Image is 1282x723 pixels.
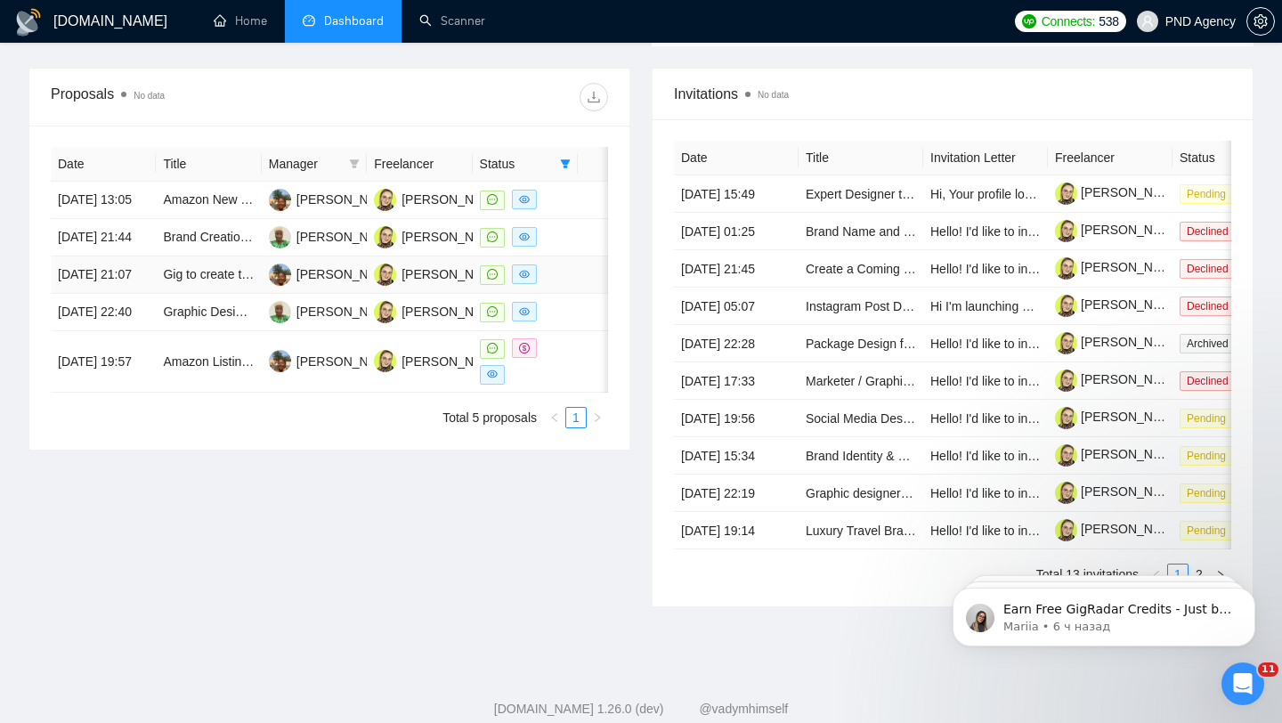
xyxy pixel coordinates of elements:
[806,337,1025,351] a: Package Design for Frozen Fries Brand
[156,182,261,219] td: Amazon New Year Infographic Design Task
[799,250,923,288] td: Create a Coming Soon Website and Brand Logo
[1247,14,1274,28] span: setting
[544,407,565,428] button: left
[163,192,402,207] a: Amazon New Year Infographic Design Task
[1180,409,1233,428] span: Pending
[214,13,267,28] a: homeHome
[134,91,165,101] span: No data
[549,412,560,423] span: left
[1180,261,1243,275] a: Declined
[1246,14,1275,28] a: setting
[269,266,399,280] a: D[PERSON_NAME]
[1180,184,1233,204] span: Pending
[1180,521,1233,540] span: Pending
[419,13,485,28] a: searchScanner
[580,83,608,111] button: download
[587,407,608,428] li: Next Page
[480,154,553,174] span: Status
[799,437,923,475] td: Brand Identity & Visual Branding Specialist for Skincare Startup
[156,256,261,294] td: Gig to create two Sales Decks
[674,475,799,512] td: [DATE] 22:19
[14,8,43,37] img: logo
[51,83,329,111] div: Proposals
[674,250,799,288] td: [DATE] 21:45
[806,299,1098,313] a: Instagram Post Designer for Pickleball Brand Launch
[674,83,1231,105] span: Invitations
[296,227,399,247] div: [PERSON_NAME]
[1055,335,1183,349] a: [PERSON_NAME]
[1055,185,1183,199] a: [PERSON_NAME]
[1180,446,1233,466] span: Pending
[349,158,360,169] span: filter
[674,400,799,437] td: [DATE] 19:56
[1180,336,1243,350] a: Archived
[923,141,1048,175] th: Invitation Letter
[269,191,399,206] a: D[PERSON_NAME]
[367,147,472,182] th: Freelancer
[806,486,1081,500] a: Graphic designer with strong branding experience
[402,264,504,284] div: [PERSON_NAME]
[1180,373,1243,387] a: Declined
[519,232,530,242] span: eye
[1055,223,1183,237] a: [PERSON_NAME]
[674,213,799,250] td: [DATE] 01:25
[1055,522,1183,536] a: [PERSON_NAME]
[442,407,537,428] li: Total 5 proposals
[487,306,498,317] span: message
[51,256,156,294] td: [DATE] 21:07
[402,227,504,247] div: [PERSON_NAME]
[1180,371,1236,391] span: Declined
[487,369,498,379] span: eye
[674,512,799,549] td: [DATE] 19:14
[269,226,291,248] img: AO
[374,350,396,372] img: AS
[1180,223,1243,238] a: Declined
[51,294,156,331] td: [DATE] 22:40
[699,702,788,716] a: @vadymhimself
[1055,407,1077,429] img: c1ANJdDIEFa5DN5yolPp7_u0ZhHZCEfhnwVqSjyrCV9hqZg5SCKUb7hD_oUrqvcJOM
[1180,297,1236,316] span: Declined
[1055,295,1077,317] img: c1ANJdDIEFa5DN5yolPp7_u0ZhHZCEfhnwVqSjyrCV9hqZg5SCKUb7hD_oUrqvcJOM
[374,191,504,206] a: AS[PERSON_NAME]
[1099,12,1118,31] span: 538
[565,407,587,428] li: 1
[374,304,504,318] a: AS[PERSON_NAME]
[494,702,664,716] a: [DOMAIN_NAME] 1.26.0 (dev)
[402,190,504,209] div: [PERSON_NAME]
[487,343,498,353] span: message
[674,325,799,362] td: [DATE] 22:28
[269,301,291,323] img: AO
[1246,7,1275,36] button: setting
[269,154,342,174] span: Manager
[1022,14,1036,28] img: upwork-logo.png
[806,187,1059,201] a: Expert Designer to create Amazon A+ content
[926,550,1282,675] iframe: Intercom notifications сообщение
[345,150,363,177] span: filter
[262,147,367,182] th: Manager
[1048,141,1172,175] th: Freelancer
[269,189,291,211] img: D
[580,90,607,104] span: download
[806,524,1242,538] a: Luxury Travel Brand Identity & Logo Designer (Wellness + Performance Focus)
[1180,334,1236,353] span: Archived
[1180,483,1233,503] span: Pending
[806,224,1029,239] a: Brand Name and Logo Creation Needed
[806,449,1156,463] a: Brand Identity & Visual Branding Specialist for Skincare Startup
[1180,259,1236,279] span: Declined
[1180,448,1240,462] a: Pending
[1055,519,1077,541] img: c1ANJdDIEFa5DN5yolPp7_u0ZhHZCEfhnwVqSjyrCV9hqZg5SCKUb7hD_oUrqvcJOM
[324,13,384,28] span: Dashboard
[163,267,330,281] a: Gig to create two Sales Decks
[674,288,799,325] td: [DATE] 05:07
[560,158,571,169] span: filter
[1055,370,1077,392] img: c1ANJdDIEFa5DN5yolPp7_u0ZhHZCEfhnwVqSjyrCV9hqZg5SCKUb7hD_oUrqvcJOM
[1055,410,1183,424] a: [PERSON_NAME]
[519,269,530,280] span: eye
[1055,372,1183,386] a: [PERSON_NAME]
[487,194,498,205] span: message
[556,150,574,177] span: filter
[402,302,504,321] div: [PERSON_NAME]
[806,411,1109,426] a: Social Media Designer for Peptide and Wellness Brand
